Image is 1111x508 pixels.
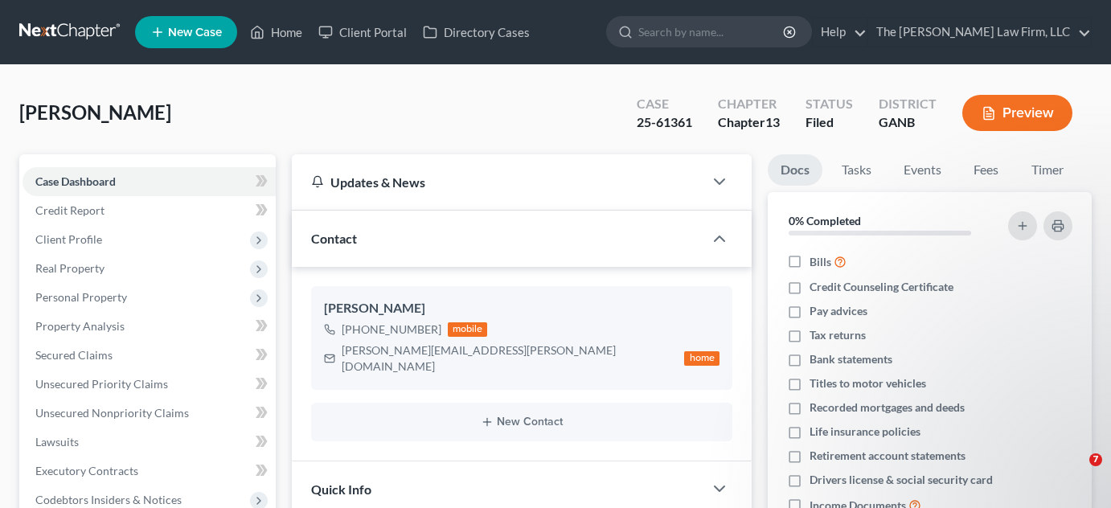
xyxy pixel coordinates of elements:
[768,154,822,186] a: Docs
[810,254,831,270] span: Bills
[342,342,678,375] div: [PERSON_NAME][EMAIL_ADDRESS][PERSON_NAME][DOMAIN_NAME]
[638,17,785,47] input: Search by name...
[718,95,780,113] div: Chapter
[324,416,719,428] button: New Contact
[879,113,937,132] div: GANB
[324,299,719,318] div: [PERSON_NAME]
[311,174,684,190] div: Updates & News
[35,290,127,304] span: Personal Property
[806,95,853,113] div: Status
[1019,154,1076,186] a: Timer
[35,319,125,333] span: Property Analysis
[168,27,222,39] span: New Case
[35,261,105,275] span: Real Property
[1056,453,1095,492] iframe: Intercom live chat
[810,279,953,295] span: Credit Counseling Certificate
[810,375,926,391] span: Titles to motor vehicles
[35,377,168,391] span: Unsecured Priority Claims
[637,113,692,132] div: 25-61361
[810,327,866,343] span: Tax returns
[810,448,965,464] span: Retirement account statements
[23,370,276,399] a: Unsecured Priority Claims
[718,113,780,132] div: Chapter
[311,231,357,246] span: Contact
[810,303,867,319] span: Pay advices
[806,113,853,132] div: Filed
[23,399,276,428] a: Unsecured Nonpriority Claims
[879,95,937,113] div: District
[19,100,171,124] span: [PERSON_NAME]
[310,18,415,47] a: Client Portal
[810,351,892,367] span: Bank statements
[23,341,276,370] a: Secured Claims
[35,348,113,362] span: Secured Claims
[789,214,861,227] strong: 0% Completed
[891,154,954,186] a: Events
[637,95,692,113] div: Case
[311,481,371,497] span: Quick Info
[35,232,102,246] span: Client Profile
[868,18,1091,47] a: The [PERSON_NAME] Law Firm, LLC
[810,399,965,416] span: Recorded mortgages and deeds
[765,114,780,129] span: 13
[35,435,79,449] span: Lawsuits
[35,406,189,420] span: Unsecured Nonpriority Claims
[35,203,105,217] span: Credit Report
[961,154,1012,186] a: Fees
[35,493,182,506] span: Codebtors Insiders & Notices
[813,18,867,47] a: Help
[23,428,276,457] a: Lawsuits
[684,351,719,366] div: home
[35,464,138,477] span: Executory Contracts
[415,18,538,47] a: Directory Cases
[242,18,310,47] a: Home
[829,154,884,186] a: Tasks
[23,457,276,485] a: Executory Contracts
[448,322,488,337] div: mobile
[1089,453,1102,466] span: 7
[810,424,920,440] span: Life insurance policies
[810,472,993,488] span: Drivers license & social security card
[23,167,276,196] a: Case Dashboard
[35,174,116,188] span: Case Dashboard
[342,322,441,338] div: [PHONE_NUMBER]
[23,196,276,225] a: Credit Report
[23,312,276,341] a: Property Analysis
[962,95,1072,131] button: Preview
